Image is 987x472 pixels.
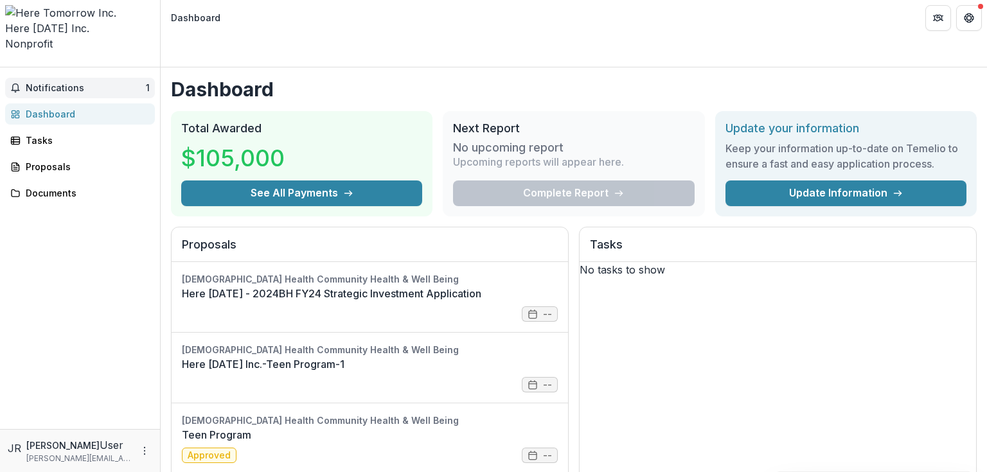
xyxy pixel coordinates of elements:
[26,134,145,147] div: Tasks
[182,238,558,262] h2: Proposals
[5,78,155,98] button: Notifications1
[181,141,285,175] h3: $105,000
[8,441,21,456] div: Joshua Rey
[182,286,558,301] a: Here [DATE] - 2024BH FY24 Strategic Investment Application
[725,141,966,171] h3: Keep your information up-to-date on Temelio to ensure a fast and easy application process.
[26,186,145,200] div: Documents
[5,21,155,36] div: Here [DATE] Inc.
[925,5,951,31] button: Partners
[166,8,226,27] nav: breadcrumb
[181,180,422,206] button: See All Payments
[137,443,152,459] button: More
[26,107,145,121] div: Dashboard
[182,427,558,442] a: Teen Program
[453,154,624,170] p: Upcoming reports will appear here.
[453,141,564,155] h3: No upcoming report
[26,439,100,452] p: [PERSON_NAME]
[956,5,982,31] button: Get Help
[590,238,966,262] h2: Tasks
[580,262,976,277] p: No tasks to show
[171,11,220,24] div: Dashboard
[5,37,53,50] span: Nonprofit
[5,156,155,177] a: Proposals
[5,5,155,21] img: Here Tomorrow Inc.
[5,103,155,125] a: Dashboard
[100,437,123,453] p: User
[5,130,155,151] a: Tasks
[26,453,132,464] p: [PERSON_NAME][EMAIL_ADDRESS][DOMAIN_NAME]
[26,160,145,173] div: Proposals
[171,78,977,101] h1: Dashboard
[725,180,966,206] a: Update Information
[26,83,146,94] span: Notifications
[725,121,966,135] h2: Update your information
[181,121,422,135] h2: Total Awarded
[5,182,155,204] a: Documents
[453,121,694,135] h2: Next Report
[182,356,558,372] a: Here [DATE] Inc.-Teen Program-1
[146,82,150,93] span: 1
